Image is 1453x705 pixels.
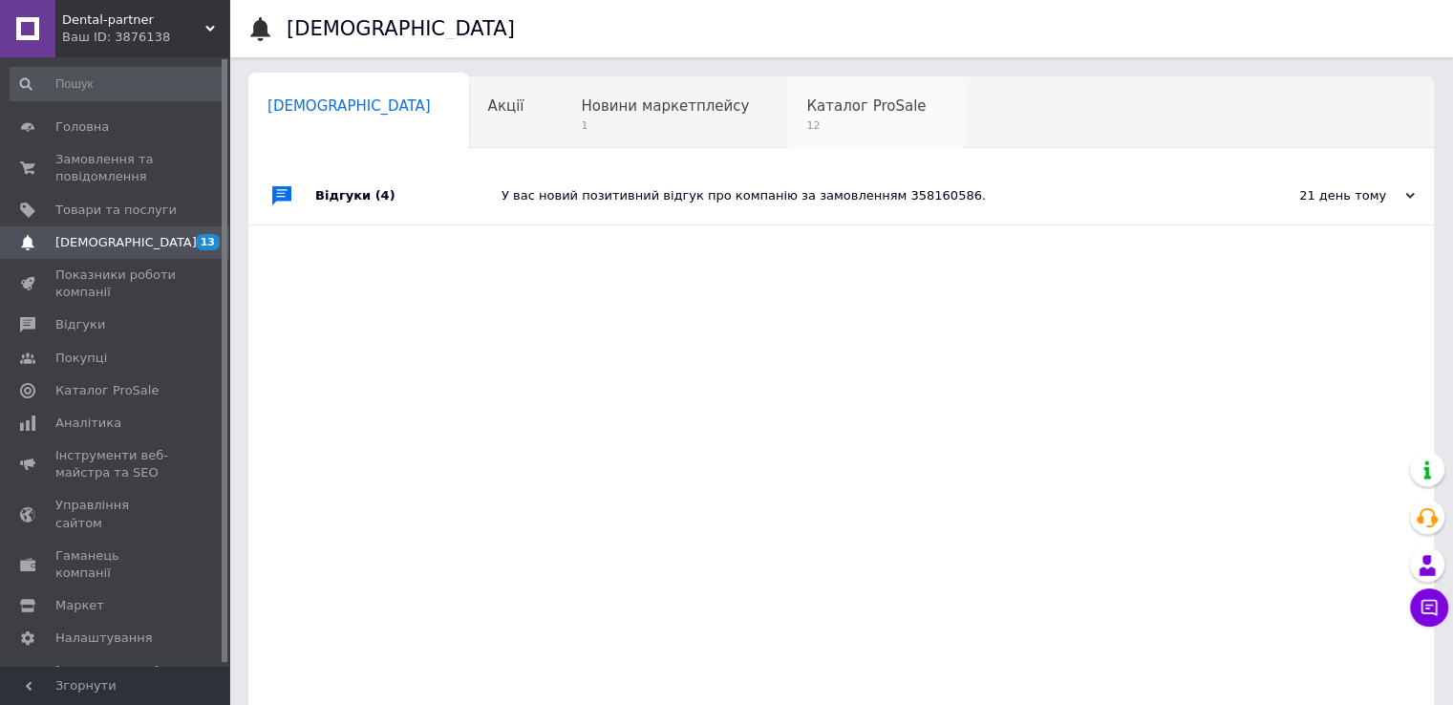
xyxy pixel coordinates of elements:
span: [DEMOGRAPHIC_DATA] [267,97,431,115]
span: Акції [488,97,524,115]
span: 12 [806,118,926,133]
span: Аналітика [55,415,121,432]
div: Ваш ID: 3876138 [62,29,229,46]
span: 13 [196,234,220,250]
div: Відгуки [315,167,502,224]
span: (4) [375,188,395,203]
span: Каталог ProSale [806,97,926,115]
span: [DEMOGRAPHIC_DATA] [55,234,197,251]
div: 21 день тому [1224,187,1415,204]
span: Маркет [55,597,104,614]
span: Управління сайтом [55,497,177,531]
span: Відгуки [55,316,105,333]
span: Налаштування [55,630,153,647]
span: Покупці [55,350,107,367]
span: Гаманець компанії [55,547,177,582]
button: Чат з покупцем [1410,588,1448,627]
span: 1 [581,118,749,133]
input: Пошук [10,67,225,101]
div: У вас новий позитивний відгук про компанію за замовленням 358160586. [502,187,1224,204]
h1: [DEMOGRAPHIC_DATA] [287,17,515,40]
span: Замовлення та повідомлення [55,151,177,185]
span: Dental-partner [62,11,205,29]
span: Показники роботи компанії [55,267,177,301]
span: Головна [55,118,109,136]
span: Каталог ProSale [55,382,159,399]
span: Інструменти веб-майстра та SEO [55,447,177,481]
span: Товари та послуги [55,202,177,219]
span: Новини маркетплейсу [581,97,749,115]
